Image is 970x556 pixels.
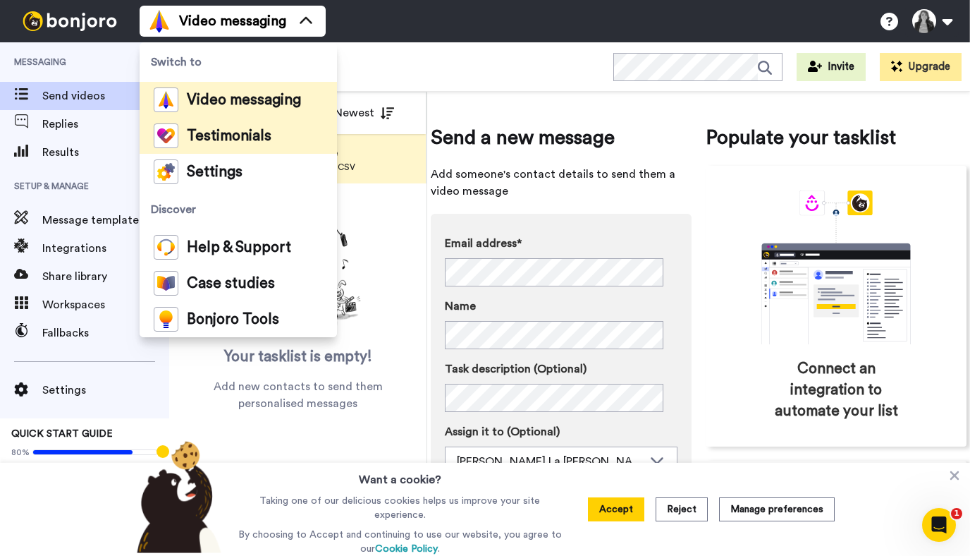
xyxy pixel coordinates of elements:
[140,229,337,265] a: Help & Support
[190,378,405,412] span: Add new contacts to send them personalised messages
[140,82,337,118] a: Video messaging
[457,453,643,470] div: [PERSON_NAME] La [PERSON_NAME]
[140,42,337,82] span: Switch to
[187,165,242,179] span: Settings
[154,123,178,148] img: tm-color.svg
[154,159,178,184] img: settings-colored.svg
[324,99,405,127] button: Newest
[187,241,291,255] span: Help & Support
[922,508,956,542] iframe: Intercom live chat
[11,429,113,439] span: QUICK START GUIDE
[359,463,441,488] h3: Want a cookie?
[42,325,169,342] span: Fallbacks
[42,382,169,399] span: Settings
[656,497,708,521] button: Reject
[880,53,962,81] button: Upgrade
[154,87,178,112] img: vm-color.svg
[445,361,677,377] label: Task description (Optional)
[187,277,275,291] span: Case studies
[431,166,692,200] span: Add someone's contact details to send them a video message
[42,240,169,257] span: Integrations
[797,53,866,81] button: Invite
[730,191,942,344] div: animation
[42,144,169,161] span: Results
[719,497,835,521] button: Manage preferences
[235,528,565,556] p: By choosing to Accept and continuing to use our website, you agree to our .
[140,265,337,301] a: Case studies
[951,508,962,519] span: 1
[42,268,169,285] span: Share library
[42,116,169,133] span: Replies
[375,544,438,554] a: Cookie Policy
[42,296,169,313] span: Workspaces
[154,271,178,296] img: case-study-colored.svg
[706,123,966,152] span: Populate your tasklist
[17,11,123,31] img: bj-logo-header-white.svg
[154,235,178,260] img: help-and-support-colored.svg
[11,461,158,472] span: Add people to task list/Integrations
[140,154,337,190] a: Settings
[431,123,692,152] span: Send a new message
[42,212,169,229] span: Message template
[187,129,271,143] span: Testimonials
[140,301,337,337] a: Bonjoro Tools
[11,447,30,458] span: 80%
[445,423,677,440] label: Assign it to (Optional)
[588,497,644,521] button: Accept
[235,494,565,522] p: Taking one of our delicious cookies helps us improve your site experience.
[42,87,169,104] span: Send videos
[179,11,286,31] span: Video messaging
[224,346,372,368] span: Your tasklist is empty!
[445,235,677,252] label: Email address*
[766,358,907,422] span: Connect an integration to automate your list
[124,440,228,553] img: bear-with-cookie.png
[187,313,279,327] span: Bonjoro Tools
[148,10,171,32] img: vm-color.svg
[140,190,337,229] span: Discover
[187,93,301,107] span: Video messaging
[445,298,476,315] span: Name
[154,307,178,332] img: bj-tools-colored.svg
[140,118,337,154] a: Testimonials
